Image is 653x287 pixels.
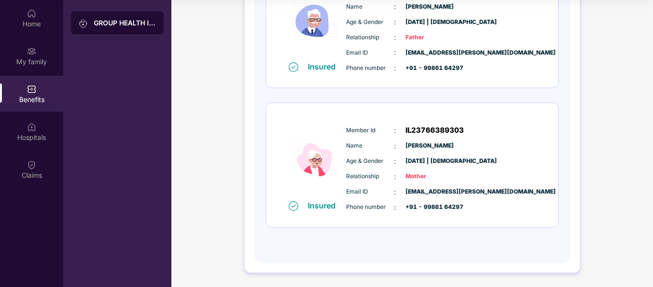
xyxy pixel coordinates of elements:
span: [DATE] | [DEMOGRAPHIC_DATA] [405,18,453,27]
span: : [394,63,396,73]
div: Insured [308,201,341,210]
span: Email ID [346,48,394,57]
span: : [394,156,396,167]
span: : [394,32,396,43]
span: +91 - 99861 64297 [405,64,453,73]
span: Age & Gender [346,157,394,166]
img: svg+xml;base64,PHN2ZyB3aWR0aD0iMjAiIGhlaWdodD0iMjAiIHZpZXdCb3g9IjAgMCAyMCAyMCIgZmlsbD0ibm9uZSIgeG... [27,46,36,56]
span: Phone number [346,64,394,73]
img: svg+xml;base64,PHN2ZyBpZD0iSG9tZSIgeG1sbnM9Imh0dHA6Ly93d3cudzMub3JnLzIwMDAvc3ZnIiB3aWR0aD0iMjAiIG... [27,9,36,18]
span: Name [346,2,394,11]
span: : [394,1,396,12]
div: Insured [308,62,341,71]
span: +91 - 99861 64297 [405,203,453,212]
span: Relationship [346,33,394,42]
span: Name [346,141,394,150]
img: svg+xml;base64,PHN2ZyB4bWxucz0iaHR0cDovL3d3dy53My5vcmcvMjAwMC9zdmciIHdpZHRoPSIxNiIgaGVpZ2h0PSIxNi... [289,201,298,211]
img: svg+xml;base64,PHN2ZyBpZD0iQ2xhaW0iIHhtbG5zPSJodHRwOi8vd3d3LnczLm9yZy8yMDAwL3N2ZyIgd2lkdGg9IjIwIi... [27,160,36,170]
span: Age & Gender [346,18,394,27]
span: : [394,125,396,136]
span: [EMAIL_ADDRESS][PERSON_NAME][DOMAIN_NAME] [405,187,453,196]
img: svg+xml;base64,PHN2ZyB3aWR0aD0iMjAiIGhlaWdodD0iMjAiIHZpZXdCb3g9IjAgMCAyMCAyMCIgZmlsbD0ibm9uZSIgeG... [79,19,88,28]
span: : [394,141,396,151]
span: Phone number [346,203,394,212]
img: svg+xml;base64,PHN2ZyB4bWxucz0iaHR0cDovL3d3dy53My5vcmcvMjAwMC9zdmciIHdpZHRoPSIxNiIgaGVpZ2h0PSIxNi... [289,62,298,72]
img: svg+xml;base64,PHN2ZyBpZD0iQmVuZWZpdHMiIHhtbG5zPSJodHRwOi8vd3d3LnczLm9yZy8yMDAwL3N2ZyIgd2lkdGg9Ij... [27,84,36,94]
span: : [394,47,396,58]
span: : [394,17,396,27]
span: Father [405,33,453,42]
span: : [394,202,396,213]
span: Relationship [346,172,394,181]
span: [EMAIL_ADDRESS][PERSON_NAME][DOMAIN_NAME] [405,48,453,57]
span: Member Id [346,126,394,135]
span: [PERSON_NAME] [405,141,453,150]
span: : [394,172,396,182]
span: [DATE] | [DEMOGRAPHIC_DATA] [405,157,453,166]
span: [PERSON_NAME] [405,2,453,11]
span: : [394,187,396,197]
span: Mother [405,172,453,181]
img: icon [286,119,344,200]
span: IL23766389303 [405,125,464,136]
span: Email ID [346,187,394,196]
img: svg+xml;base64,PHN2ZyBpZD0iSG9zcGl0YWxzIiB4bWxucz0iaHR0cDovL3d3dy53My5vcmcvMjAwMC9zdmciIHdpZHRoPS... [27,122,36,132]
div: GROUP HEALTH INSURANCE [94,18,156,28]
